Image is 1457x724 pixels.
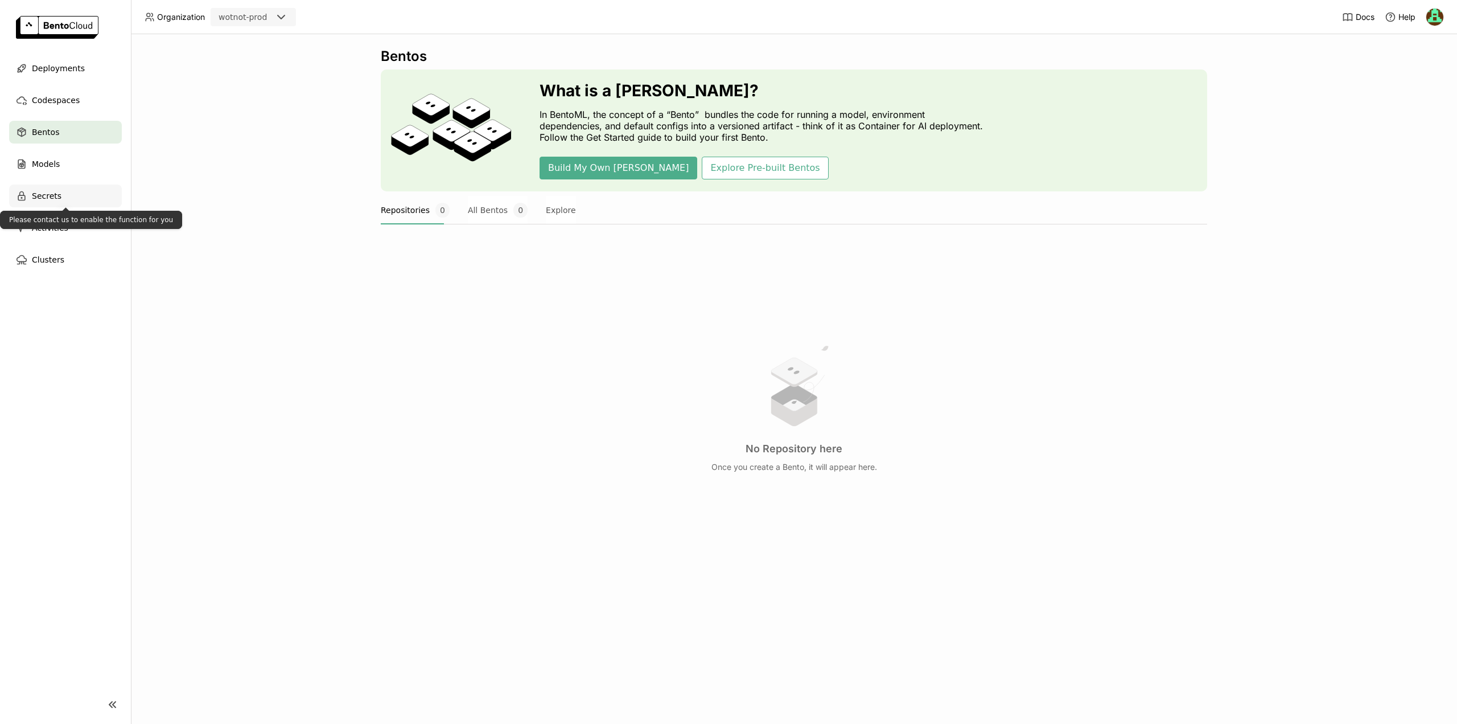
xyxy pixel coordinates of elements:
[32,189,61,203] span: Secrets
[468,196,528,224] button: All Bentos
[9,57,122,80] a: Deployments
[1356,12,1374,22] span: Docs
[16,16,98,39] img: logo
[9,185,122,207] a: Secrets
[540,157,697,179] button: Build My Own [PERSON_NAME]
[381,196,450,224] button: Repositories
[390,93,512,168] img: cover onboarding
[751,343,837,429] img: no results
[711,462,877,472] p: Once you create a Bento, it will appear here.
[1385,11,1415,23] div: Help
[381,48,1207,65] div: Bentos
[9,153,122,175] a: Models
[540,109,989,143] p: In BentoML, the concept of a “Bento” bundles the code for running a model, environment dependenci...
[702,157,828,179] button: Explore Pre-built Bentos
[32,157,60,171] span: Models
[157,12,205,22] span: Organization
[268,12,269,23] input: Selected wotnot-prod.
[219,11,267,23] div: wotnot-prod
[1398,12,1415,22] span: Help
[1342,11,1374,23] a: Docs
[32,62,85,75] span: Deployments
[32,93,80,107] span: Codespaces
[435,203,450,218] span: 0
[32,253,64,267] span: Clusters
[746,443,842,455] h3: No Repository here
[1426,9,1443,26] img: Darshit Bhuva
[9,121,122,144] a: Bentos
[9,248,122,271] a: Clusters
[32,125,59,139] span: Bentos
[9,89,122,112] a: Codespaces
[540,81,989,100] h3: What is a [PERSON_NAME]?
[546,196,576,224] button: Explore
[513,203,528,218] span: 0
